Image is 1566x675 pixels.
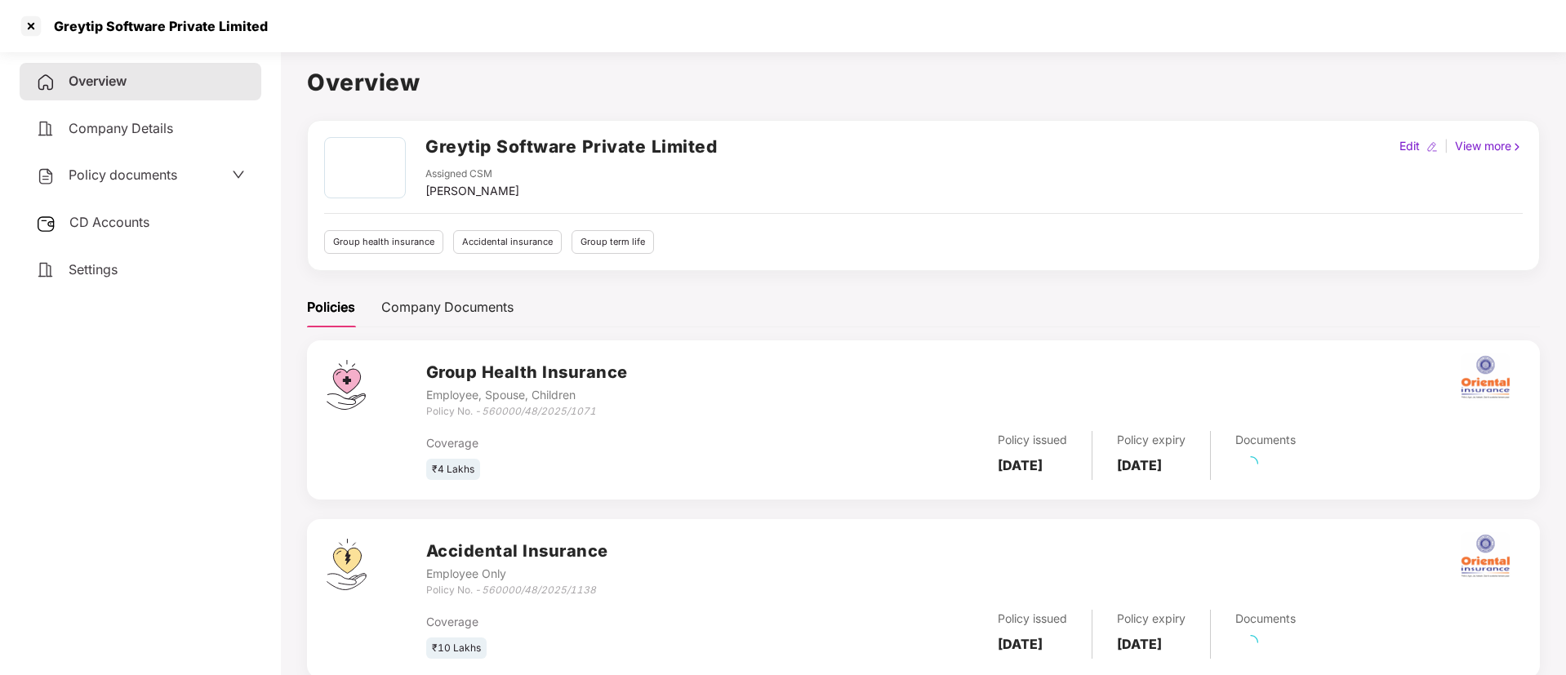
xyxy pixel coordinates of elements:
[572,230,654,254] div: Group term life
[36,167,56,186] img: svg+xml;base64,PHN2ZyB4bWxucz0iaHR0cDovL3d3dy53My5vcmcvMjAwMC9zdmciIHdpZHRoPSIyNCIgaGVpZ2h0PSIyNC...
[69,214,149,230] span: CD Accounts
[1243,456,1258,471] span: loading
[36,214,56,233] img: svg+xml;base64,PHN2ZyB3aWR0aD0iMjUiIGhlaWdodD0iMjQiIHZpZXdCb3g9IjAgMCAyNSAyNCIgZmlsbD0ibm9uZSIgeG...
[381,297,514,318] div: Company Documents
[1117,610,1186,628] div: Policy expiry
[324,230,443,254] div: Group health insurance
[425,182,519,200] div: [PERSON_NAME]
[1457,527,1514,584] img: oi.png
[1511,141,1523,153] img: rightIcon
[426,360,628,385] h3: Group Health Insurance
[1457,349,1514,406] img: oi.png
[1243,635,1258,650] span: loading
[69,167,177,183] span: Policy documents
[482,405,596,417] i: 560000/48/2025/1071
[1235,431,1296,449] div: Documents
[425,133,717,160] h2: Greytip Software Private Limited
[426,459,480,481] div: ₹4 Lakhs
[426,386,628,404] div: Employee, Spouse, Children
[426,434,791,452] div: Coverage
[36,260,56,280] img: svg+xml;base64,PHN2ZyB4bWxucz0iaHR0cDovL3d3dy53My5vcmcvMjAwMC9zdmciIHdpZHRoPSIyNCIgaGVpZ2h0PSIyNC...
[426,539,608,564] h3: Accidental Insurance
[426,637,487,659] div: ₹10 Lakhs
[327,360,366,410] img: svg+xml;base64,PHN2ZyB4bWxucz0iaHR0cDovL3d3dy53My5vcmcvMjAwMC9zdmciIHdpZHRoPSI0Ny43MTQiIGhlaWdodD...
[998,457,1043,473] b: [DATE]
[307,297,355,318] div: Policies
[36,73,56,92] img: svg+xml;base64,PHN2ZyB4bWxucz0iaHR0cDovL3d3dy53My5vcmcvMjAwMC9zdmciIHdpZHRoPSIyNCIgaGVpZ2h0PSIyNC...
[426,613,791,631] div: Coverage
[44,18,268,34] div: Greytip Software Private Limited
[426,565,608,583] div: Employee Only
[426,583,608,598] div: Policy No. -
[1396,137,1423,155] div: Edit
[1117,636,1162,652] b: [DATE]
[36,119,56,139] img: svg+xml;base64,PHN2ZyB4bWxucz0iaHR0cDovL3d3dy53My5vcmcvMjAwMC9zdmciIHdpZHRoPSIyNCIgaGVpZ2h0PSIyNC...
[453,230,562,254] div: Accidental insurance
[232,168,245,181] span: down
[327,539,367,590] img: svg+xml;base64,PHN2ZyB4bWxucz0iaHR0cDovL3d3dy53My5vcmcvMjAwMC9zdmciIHdpZHRoPSI0OS4zMjEiIGhlaWdodD...
[1452,137,1526,155] div: View more
[69,261,118,278] span: Settings
[425,167,519,182] div: Assigned CSM
[1117,431,1186,449] div: Policy expiry
[1441,137,1452,155] div: |
[998,610,1067,628] div: Policy issued
[1117,457,1162,473] b: [DATE]
[69,73,127,89] span: Overview
[482,584,596,596] i: 560000/48/2025/1138
[998,636,1043,652] b: [DATE]
[1235,610,1296,628] div: Documents
[69,120,173,136] span: Company Details
[307,64,1540,100] h1: Overview
[1426,141,1438,153] img: editIcon
[998,431,1067,449] div: Policy issued
[426,404,628,420] div: Policy No. -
